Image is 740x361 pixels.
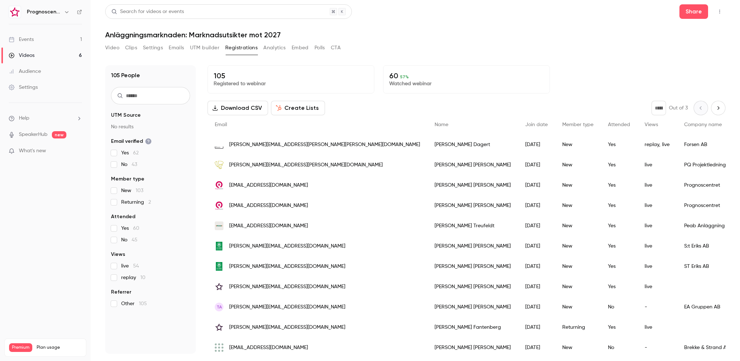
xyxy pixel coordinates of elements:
span: [PERSON_NAME][EMAIL_ADDRESS][PERSON_NAME][PERSON_NAME][DOMAIN_NAME] [229,141,420,149]
span: 57 % [400,74,409,79]
div: Yes [601,216,637,236]
div: [DATE] [518,155,555,175]
div: live [637,236,677,256]
img: steriks.se [215,242,223,250]
li: help-dropdown-opener [9,115,82,122]
p: No results [111,123,190,130]
span: 45 [132,237,137,242]
div: [DATE] [518,277,555,297]
div: live [637,256,677,277]
span: 60 [133,226,139,231]
p: Watched webinar [389,80,544,87]
p: 60 [389,71,544,80]
button: CTA [331,42,341,54]
span: Other [121,300,147,307]
span: 105 [139,301,147,306]
img: prognoscentret.se [215,181,223,190]
div: live [637,277,677,297]
div: New [555,155,601,175]
div: [PERSON_NAME] [PERSON_NAME] [427,297,518,317]
span: [PERSON_NAME][EMAIL_ADDRESS][DOMAIN_NAME] [229,324,345,331]
img: hubexo.com [215,323,223,332]
span: 43 [132,162,137,167]
div: New [555,216,601,236]
div: New [555,297,601,317]
span: 103 [136,188,143,193]
span: No [121,161,137,168]
button: Clips [125,42,137,54]
button: Analytics [263,42,286,54]
span: 54 [133,264,139,269]
div: Yes [601,175,637,195]
div: Yes [601,277,637,297]
div: New [555,337,601,358]
span: [EMAIL_ADDRESS][DOMAIN_NAME] [229,222,308,230]
div: [PERSON_NAME] Dagert [427,134,518,155]
button: Share [679,4,708,19]
p: Registered to webinar [214,80,368,87]
span: Attended [111,213,135,220]
span: Premium [9,343,32,352]
div: [DATE] [518,337,555,358]
div: [DATE] [518,236,555,256]
div: Yes [601,256,637,277]
div: live [637,195,677,216]
img: steriks.se [215,262,223,271]
div: New [555,134,601,155]
span: Yes [121,225,139,232]
button: UTM builder [190,42,219,54]
div: [DATE] [518,195,555,216]
span: Returning [121,199,151,206]
h1: 105 People [111,71,140,80]
section: facet-groups [111,112,190,307]
h6: Prognoscentret | Powered by Hubexo [27,8,61,16]
button: Emails [169,42,184,54]
span: [PERSON_NAME][EMAIL_ADDRESS][DOMAIN_NAME] [229,283,345,291]
span: 2 [148,200,151,205]
span: UTM Source [111,112,141,119]
div: New [555,256,601,277]
span: [PERSON_NAME][EMAIL_ADDRESS][DOMAIN_NAME] [229,263,345,270]
div: - [637,337,677,358]
div: live [637,317,677,337]
button: Next page [711,101,725,115]
div: New [555,175,601,195]
span: Views [645,122,658,127]
div: [DATE] [518,317,555,337]
button: Settings [143,42,163,54]
span: [PERSON_NAME][EMAIL_ADDRESS][DOMAIN_NAME] [229,242,345,250]
div: Events [9,36,34,43]
img: peab.se [215,221,223,230]
div: New [555,195,601,216]
div: [PERSON_NAME] Treufeldt [427,216,518,236]
div: [PERSON_NAME] [PERSON_NAME] [427,155,518,175]
div: No [601,297,637,317]
span: What's new [19,147,46,155]
span: Referrer [111,289,131,296]
div: [DATE] [518,134,555,155]
span: [EMAIL_ADDRESS][DOMAIN_NAME] [229,344,308,352]
span: Member type [562,122,593,127]
div: Audience [9,68,41,75]
button: Video [105,42,119,54]
span: [PERSON_NAME][EMAIL_ADDRESS][PERSON_NAME][DOMAIN_NAME] [229,161,383,169]
span: [EMAIL_ADDRESS][DOMAIN_NAME] [229,202,308,209]
div: Yes [601,317,637,337]
div: Yes [601,155,637,175]
span: replay [121,274,145,281]
img: Prognoscentret | Powered by Hubexo [9,6,21,18]
span: 62 [133,150,139,155]
img: hubexo.com [215,282,223,291]
div: [DATE] [518,256,555,277]
p: Out of 3 [669,104,688,112]
div: Settings [9,84,38,91]
div: [PERSON_NAME] Fantenberg [427,317,518,337]
span: Views [111,251,125,258]
div: [PERSON_NAME] [PERSON_NAME] [427,337,518,358]
h1: Anläggningsmarknaden: Marknadsutsikter mot 2027 [105,30,725,39]
div: Yes [601,134,637,155]
button: Polls [314,42,325,54]
span: Email verified [111,138,152,145]
span: Name [435,122,448,127]
div: Returning [555,317,601,337]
